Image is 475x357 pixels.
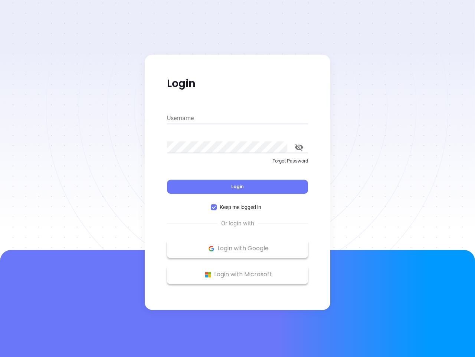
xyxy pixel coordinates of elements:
span: Login [231,183,244,190]
span: Keep me logged in [217,203,264,211]
img: Google Logo [207,244,216,253]
p: Forgot Password [167,157,308,165]
button: toggle password visibility [290,138,308,156]
a: Forgot Password [167,157,308,171]
button: Google Logo Login with Google [167,239,308,258]
button: Login [167,180,308,194]
p: Login with Microsoft [171,269,304,280]
p: Login with Google [171,243,304,254]
button: Microsoft Logo Login with Microsoft [167,265,308,284]
span: Or login with [217,219,258,228]
img: Microsoft Logo [203,270,213,279]
p: Login [167,77,308,90]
